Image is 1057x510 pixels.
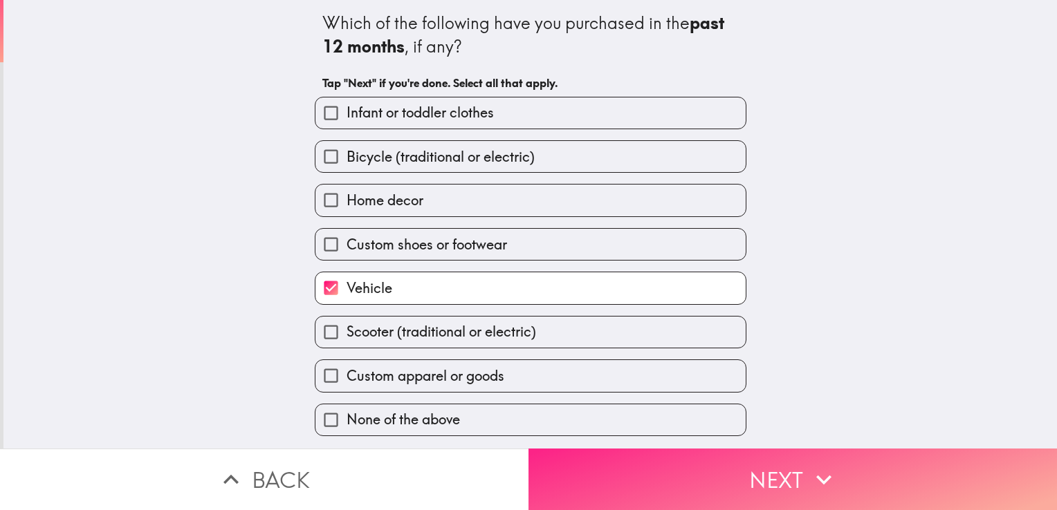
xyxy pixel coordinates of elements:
button: Home decor [315,185,746,216]
button: Custom shoes or footwear [315,229,746,260]
button: Infant or toddler clothes [315,97,746,129]
span: Vehicle [347,278,392,298]
button: Custom apparel or goods [315,360,746,391]
span: Scooter (traditional or electric) [347,322,536,341]
h6: Tap "Next" if you're done. Select all that apply. [322,75,739,91]
span: None of the above [347,410,460,429]
div: Which of the following have you purchased in the , if any? [322,12,739,58]
button: Vehicle [315,272,746,303]
button: Bicycle (traditional or electric) [315,141,746,172]
span: Infant or toddler clothes [347,103,494,122]
button: Scooter (traditional or electric) [315,317,746,348]
button: Next [528,448,1057,510]
span: Custom apparel or goods [347,366,504,386]
button: None of the above [315,404,746,435]
span: Bicycle (traditional or electric) [347,147,535,167]
b: past 12 months [322,12,728,57]
span: Custom shoes or footwear [347,235,507,254]
span: Home decor [347,191,423,210]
